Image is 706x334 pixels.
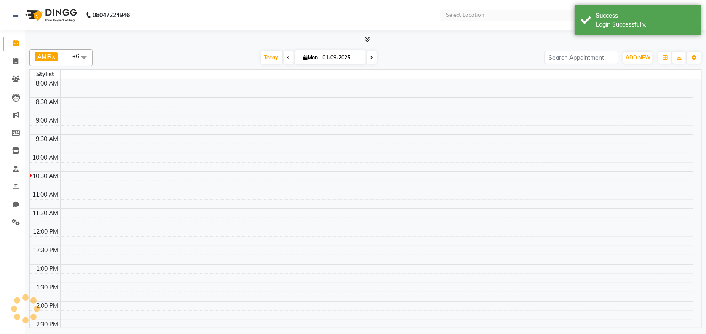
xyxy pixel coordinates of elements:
div: 1:00 PM [35,265,60,273]
div: 2:00 PM [35,302,60,310]
input: Search Appointment [545,51,618,64]
div: 8:30 AM [35,98,60,107]
div: 10:30 AM [31,172,60,181]
div: 8:00 AM [35,79,60,88]
button: ADD NEW [623,52,653,64]
div: 11:30 AM [31,209,60,218]
div: Select Location [446,11,485,19]
input: 2025-09-01 [320,51,362,64]
span: ADD NEW [626,54,650,61]
div: 10:00 AM [31,153,60,162]
div: 1:30 PM [35,283,60,292]
span: Mon [301,54,320,61]
span: Today [261,51,282,64]
div: 9:00 AM [35,116,60,125]
b: 08047224946 [93,3,130,27]
div: 2:30 PM [35,320,60,329]
div: 9:30 AM [35,135,60,144]
div: 12:00 PM [32,227,60,236]
div: 12:30 PM [32,246,60,255]
a: x [51,53,55,60]
span: +6 [72,53,85,59]
div: 11:00 AM [31,190,60,199]
span: AMIR [37,53,51,60]
img: logo [21,3,79,27]
div: Stylist [30,70,60,79]
div: Login Successfully. [596,20,695,29]
div: Success [596,11,695,20]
